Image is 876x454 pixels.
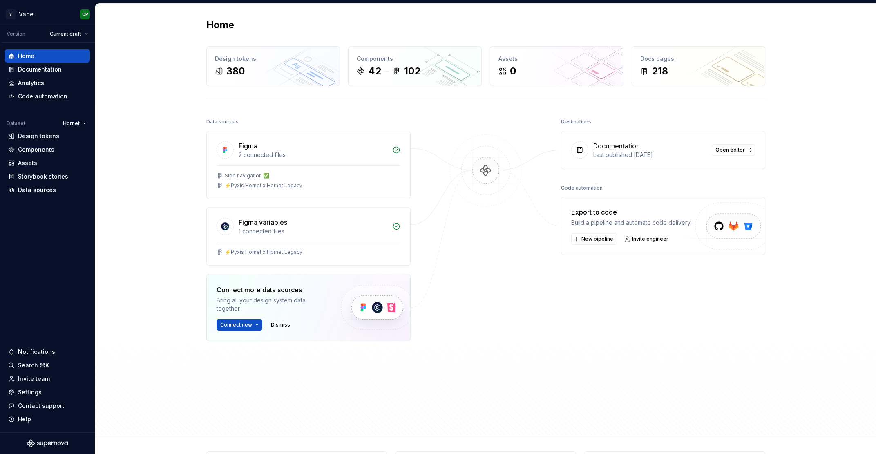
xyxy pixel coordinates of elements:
a: Invite team [5,372,90,385]
span: Hornet [63,120,80,127]
a: Open editor [712,144,755,156]
a: Documentation [5,63,90,76]
div: Side navigation ✅ [225,172,269,179]
div: Docs pages [640,55,757,63]
div: Figma variables [239,217,287,227]
a: Code automation [5,90,90,103]
svg: Supernova Logo [27,439,68,447]
a: Data sources [5,183,90,197]
a: Assets0 [490,46,623,86]
div: Storybook stories [18,172,68,181]
div: Code automation [561,182,603,194]
div: Connect more data sources [217,285,327,295]
div: Components [18,145,54,154]
h2: Home [206,18,234,31]
div: Data sources [18,186,56,194]
button: VVadeCP [2,5,93,23]
button: Hornet [59,118,90,129]
div: Destinations [561,116,591,127]
a: Design tokens380 [206,46,340,86]
div: 2 connected files [239,151,387,159]
div: 380 [226,65,245,78]
div: Contact support [18,402,64,410]
div: Documentation [593,141,640,151]
button: New pipeline [571,233,617,245]
div: ⚡️Pyxis Hornet x Hornet Legacy [225,182,302,189]
div: 0 [510,65,516,78]
a: Storybook stories [5,170,90,183]
div: Notifications [18,348,55,356]
a: Analytics [5,76,90,89]
span: New pipeline [581,236,613,242]
button: Search ⌘K [5,359,90,372]
a: Figma variables1 connected files⚡️Pyxis Hornet x Hornet Legacy [206,207,411,266]
a: Figma2 connected filesSide navigation ✅⚡️Pyxis Hornet x Hornet Legacy [206,131,411,199]
a: Design tokens [5,130,90,143]
div: Vade [19,10,34,18]
a: Settings [5,386,90,399]
div: Help [18,415,31,423]
a: Invite engineer [622,233,672,245]
button: Dismiss [267,319,294,331]
div: Components [357,55,473,63]
button: Help [5,413,90,426]
div: 1 connected files [239,227,387,235]
a: Home [5,49,90,63]
div: Invite team [18,375,50,383]
div: Settings [18,388,42,396]
div: Design tokens [215,55,331,63]
span: Current draft [50,31,81,37]
div: Documentation [18,65,62,74]
a: Components42102 [348,46,482,86]
div: Last published [DATE] [593,151,707,159]
span: Invite engineer [632,236,668,242]
div: 42 [368,65,381,78]
div: ⚡️Pyxis Hornet x Hornet Legacy [225,249,302,255]
div: Dataset [7,120,25,127]
button: Notifications [5,345,90,358]
span: Dismiss [271,322,290,328]
a: Components [5,143,90,156]
div: Analytics [18,79,44,87]
div: Assets [18,159,37,167]
div: 218 [652,65,668,78]
div: V [6,9,16,19]
div: Build a pipeline and automate code delivery. [571,219,691,227]
div: Home [18,52,34,60]
a: Assets [5,157,90,170]
div: Search ⌘K [18,361,49,369]
div: Export to code [571,207,691,217]
div: Figma [239,141,257,151]
a: Docs pages218 [632,46,765,86]
div: Design tokens [18,132,59,140]
div: Code automation [18,92,67,101]
button: Current draft [46,28,92,40]
span: Connect new [220,322,252,328]
div: 102 [404,65,420,78]
div: Data sources [206,116,239,127]
span: Open editor [715,147,745,153]
div: Version [7,31,25,37]
button: Connect new [217,319,262,331]
div: Bring all your design system data together. [217,296,327,313]
div: Assets [498,55,615,63]
button: Contact support [5,399,90,412]
div: CP [82,11,88,18]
